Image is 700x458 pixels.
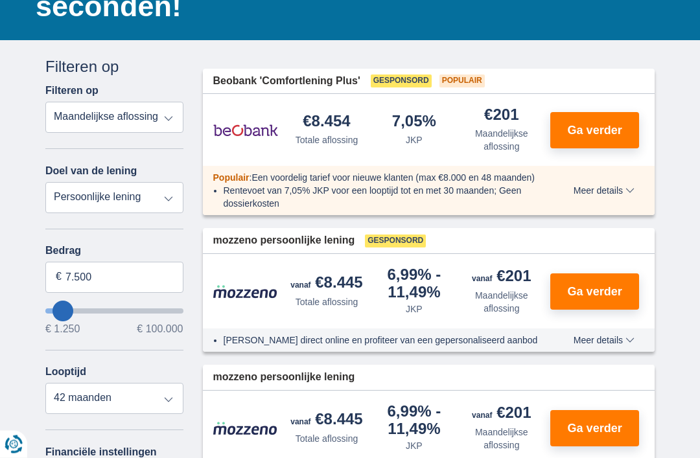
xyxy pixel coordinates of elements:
div: €8.454 [303,114,350,132]
span: Populair [439,75,485,88]
div: €8.445 [290,275,362,293]
div: JKP [406,303,423,316]
li: Rentevoet van 7,05% JKP voor een looptijd tot en met 30 maanden; Geen dossierkosten [224,185,546,211]
button: Ga verder [550,274,639,310]
img: product.pl.alt Mozzeno [213,285,278,299]
div: Totale aflossing [296,433,358,446]
div: €201 [472,406,531,424]
div: : [203,172,556,185]
span: Gesponsord [371,75,432,88]
span: Ga verder [568,286,622,298]
div: 6,99% [375,404,452,437]
button: Meer details [564,336,644,346]
div: Maandelijkse aflossing [463,128,540,154]
button: Ga verder [550,113,639,149]
span: € 100.000 [137,325,183,335]
input: wantToBorrow [45,309,183,314]
div: €201 [472,269,531,287]
div: 6,99% [375,268,452,301]
span: € [56,270,62,285]
div: Maandelijkse aflossing [463,426,540,452]
button: Meer details [564,186,644,196]
span: Populair [213,173,250,183]
div: JKP [406,440,423,453]
span: Een voordelig tarief voor nieuwe klanten (max €8.000 en 48 maanden) [251,173,535,183]
div: Maandelijkse aflossing [463,290,540,315]
span: Meer details [574,187,635,196]
span: Beobank 'Comfortlening Plus' [213,74,360,89]
span: Ga verder [568,125,622,137]
label: Bedrag [45,246,183,257]
img: product.pl.alt Mozzeno [213,422,278,436]
div: JKP [406,134,423,147]
label: Doel van de lening [45,166,137,177]
span: Gesponsord [365,235,426,248]
span: Meer details [574,336,635,345]
span: mozzeno persoonlijke lening [213,371,355,385]
img: product.pl.alt Beobank [213,115,278,147]
li: [PERSON_NAME] direct online en profiteer van een gepersonaliseerd aanbod [224,334,546,347]
div: Filteren op [45,56,183,78]
button: Ga verder [550,411,639,447]
div: Totale aflossing [296,296,358,309]
div: €201 [484,108,519,125]
span: € 1.250 [45,325,80,335]
div: Totale aflossing [296,134,358,147]
span: mozzeno persoonlijke lening [213,234,355,249]
span: Ga verder [568,423,622,435]
div: 7,05% [392,114,436,132]
div: €8.445 [290,412,362,430]
label: Filteren op [45,86,99,97]
label: Looptijd [45,367,86,378]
